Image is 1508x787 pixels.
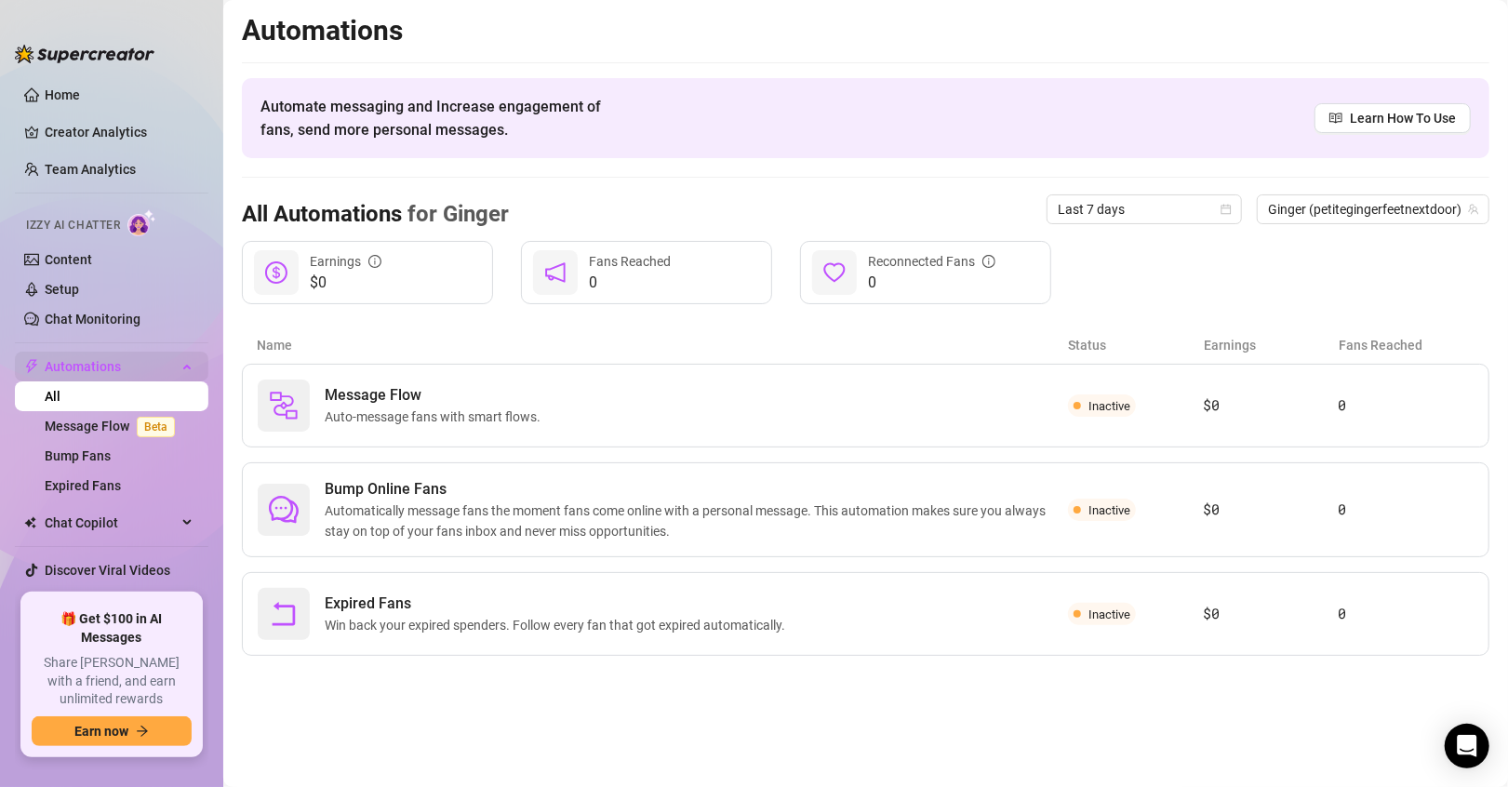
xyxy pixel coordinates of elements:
span: Inactive [1088,503,1130,517]
span: Fans Reached [589,254,671,269]
a: Chat Monitoring [45,312,140,327]
article: 0 [1339,394,1474,417]
span: rollback [269,599,299,629]
article: Earnings [1204,335,1339,355]
span: Automate messaging and Increase engagement of fans, send more personal messages. [260,95,619,141]
a: Home [45,87,80,102]
span: Beta [137,417,175,437]
span: Inactive [1088,399,1130,413]
img: logo-BBDzfeDw.svg [15,45,154,63]
span: 🎁 Get $100 in AI Messages [32,610,192,647]
div: Open Intercom Messenger [1445,724,1489,768]
a: Message FlowBeta [45,419,182,434]
a: Setup [45,282,79,297]
h2: Automations [242,13,1489,48]
span: comment [269,495,299,525]
span: arrow-right [136,725,149,738]
span: info-circle [982,255,995,268]
span: Message Flow [325,384,548,407]
span: Bump Online Fans [325,478,1068,500]
span: Win back your expired spenders. Follow every fan that got expired automatically. [325,615,793,635]
a: Creator Analytics [45,117,194,147]
a: Team Analytics [45,162,136,177]
a: Content [45,252,92,267]
h3: All Automations [242,200,509,230]
span: $0 [310,272,381,294]
a: Expired Fans [45,478,121,493]
span: Share [PERSON_NAME] with a friend, and earn unlimited rewards [32,654,192,709]
span: Izzy AI Chatter [26,217,120,234]
img: AI Chatter [127,209,156,236]
span: Auto-message fans with smart flows. [325,407,548,427]
button: Earn nowarrow-right [32,716,192,746]
a: Bump Fans [45,448,111,463]
span: Ginger (petitegingerfeetnextdoor) [1268,195,1478,223]
span: Chat Copilot [45,508,177,538]
article: 0 [1339,499,1474,521]
a: Learn How To Use [1314,103,1471,133]
span: Learn How To Use [1350,108,1456,128]
article: Fans Reached [1340,335,1475,355]
span: heart [823,261,846,284]
article: 0 [1339,603,1474,625]
span: Expired Fans [325,593,793,615]
article: $0 [1204,394,1339,417]
span: read [1329,112,1342,125]
span: for Ginger [402,201,509,227]
span: Automations [45,352,177,381]
span: Automatically message fans the moment fans come online with a personal message. This automation m... [325,500,1068,541]
span: Last 7 days [1058,195,1231,223]
span: info-circle [368,255,381,268]
span: 0 [589,272,671,294]
span: dollar [265,261,287,284]
span: calendar [1221,204,1232,215]
img: svg%3e [269,391,299,420]
article: Status [1069,335,1204,355]
span: 0 [868,272,995,294]
div: Reconnected Fans [868,251,995,272]
span: thunderbolt [24,359,39,374]
article: $0 [1204,603,1339,625]
article: $0 [1204,499,1339,521]
article: Name [257,335,1069,355]
span: team [1468,204,1479,215]
a: All [45,389,60,404]
span: Earn now [74,724,128,739]
span: Inactive [1088,607,1130,621]
a: Discover Viral Videos [45,563,170,578]
span: notification [544,261,567,284]
img: Chat Copilot [24,516,36,529]
div: Earnings [310,251,381,272]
